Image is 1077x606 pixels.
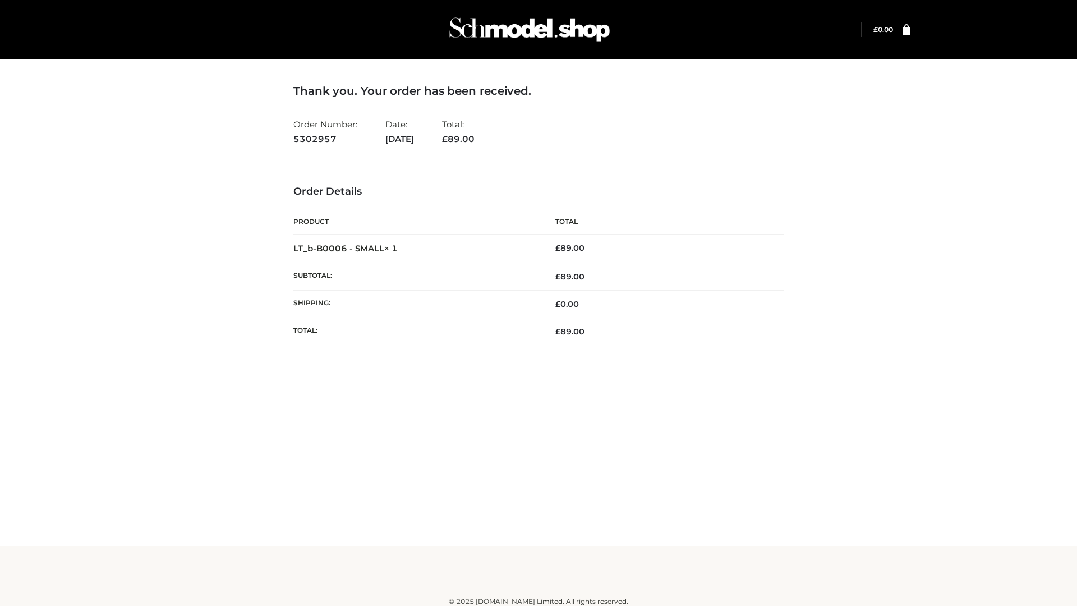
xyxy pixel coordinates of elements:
span: £ [555,327,560,337]
span: £ [442,134,448,144]
bdi: 89.00 [555,243,584,253]
li: Total: [442,114,475,149]
strong: LT_b-B0006 - SMALL [293,243,398,254]
span: 89.00 [555,272,584,282]
span: £ [555,272,560,282]
span: 89.00 [442,134,475,144]
li: Order Number: [293,114,357,149]
th: Shipping: [293,291,538,318]
bdi: 0.00 [873,25,893,34]
span: 89.00 [555,327,584,337]
h3: Order Details [293,186,784,198]
h3: Thank you. Your order has been received. [293,84,784,98]
th: Product [293,209,538,235]
span: £ [555,299,560,309]
a: £0.00 [873,25,893,34]
li: Date: [385,114,414,149]
th: Total [538,209,784,235]
strong: × 1 [384,243,398,254]
th: Total: [293,318,538,346]
span: £ [555,243,560,253]
strong: 5302957 [293,132,357,146]
bdi: 0.00 [555,299,579,309]
img: Schmodel Admin 964 [445,7,614,52]
span: £ [873,25,878,34]
strong: [DATE] [385,132,414,146]
th: Subtotal: [293,263,538,290]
